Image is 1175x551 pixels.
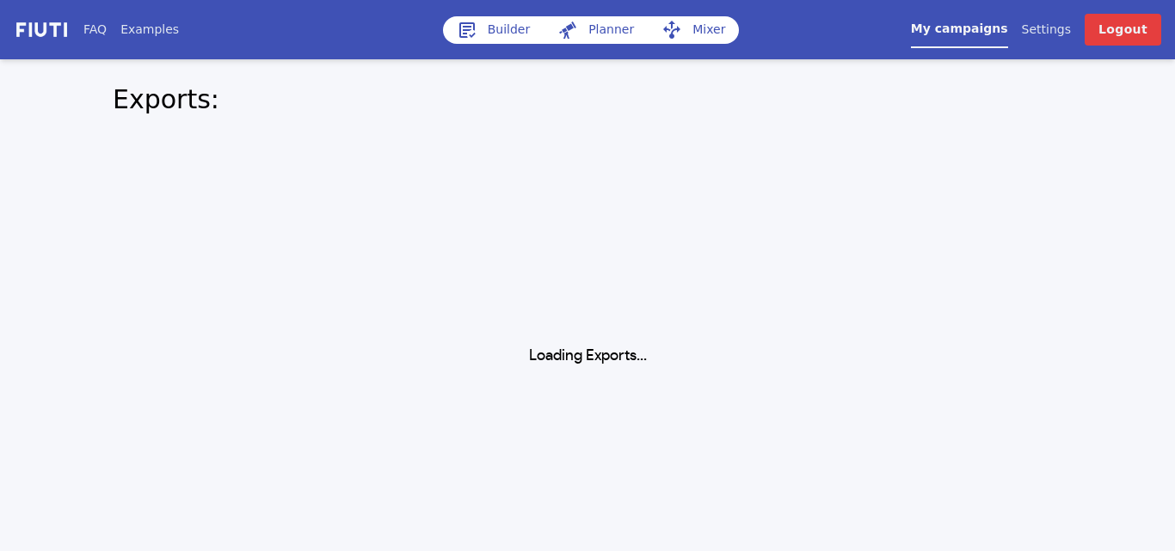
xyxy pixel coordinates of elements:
a: Planner [544,16,648,44]
a: Examples [120,21,179,39]
a: Logout [1085,14,1161,46]
a: Mixer [648,16,739,44]
div: Exports: [92,59,1083,139]
a: My campaigns [911,20,1008,48]
a: FAQ [83,21,107,39]
a: Settings [1022,21,1071,39]
a: Builder [443,16,544,44]
img: f731f27.png [14,20,70,40]
h1: Loading Exports... [92,346,1083,367]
